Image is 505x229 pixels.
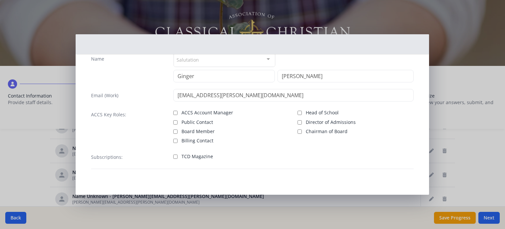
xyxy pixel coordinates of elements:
span: ACCS Account Manager [181,109,233,116]
span: TCD Magazine [181,153,213,160]
span: Board Member [181,128,215,135]
label: Subscriptions: [91,154,123,160]
input: Chairman of Board [298,129,302,134]
input: contact@site.com [173,89,414,101]
label: ACCS Key Roles: [91,111,126,118]
span: Chairman of Board [306,128,348,135]
label: Name [91,56,104,62]
span: Head of School [306,109,339,116]
span: Billing Contact [181,137,213,144]
span: Salutation [177,56,199,63]
label: Email (Work) [91,92,118,99]
input: Public Contact [173,120,178,125]
input: Head of School [298,111,302,115]
input: Billing Contact [173,139,178,143]
input: TCD Magazine [173,155,178,159]
input: Last Name [277,70,414,82]
span: Public Contact [181,119,213,126]
input: Director of Admissions [298,120,302,125]
input: ACCS Account Manager [173,111,178,115]
span: Director of Admissions [306,119,356,126]
input: First Name [173,70,275,82]
input: Board Member [173,129,178,134]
